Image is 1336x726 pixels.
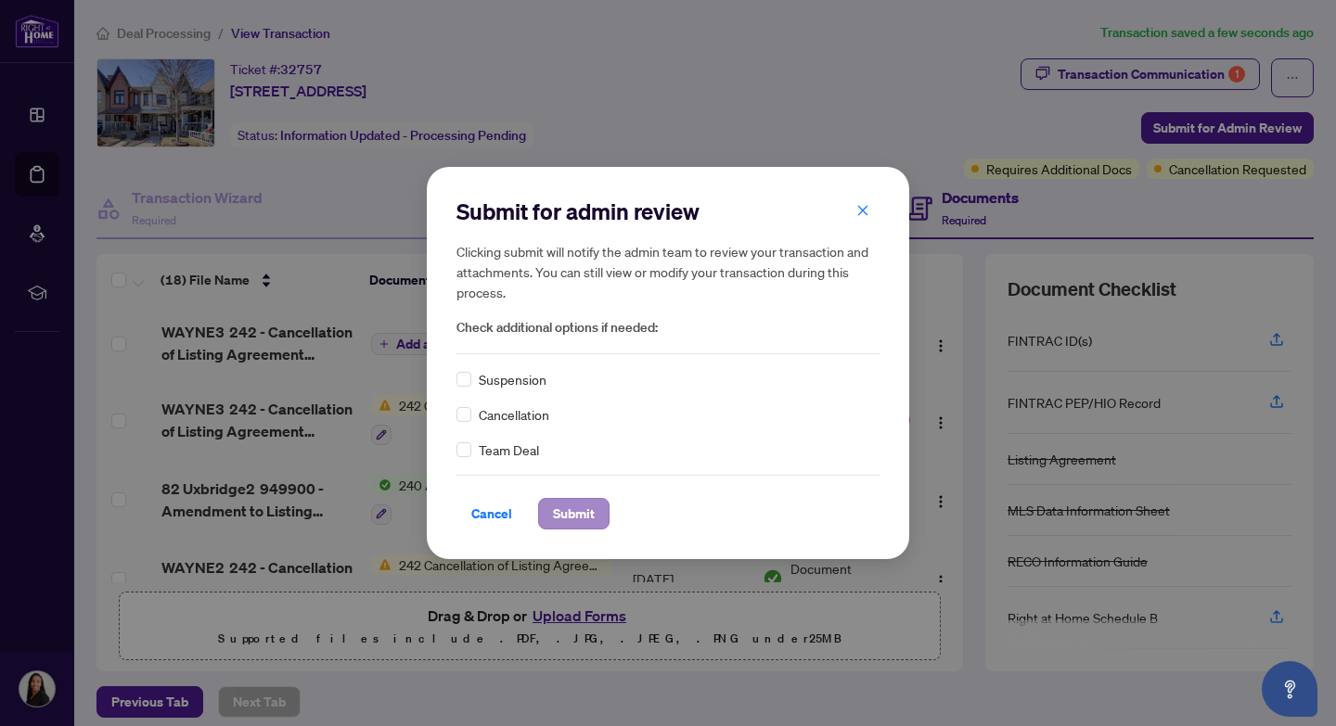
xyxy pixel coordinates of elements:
[538,498,610,529] button: Submit
[553,499,595,529] span: Submit
[479,404,549,425] span: Cancellation
[456,241,880,302] h5: Clicking submit will notify the admin team to review your transaction and attachments. You can st...
[479,439,539,460] span: Team Deal
[456,498,527,529] button: Cancel
[456,197,880,226] h2: Submit for admin review
[856,204,869,217] span: close
[471,499,512,529] span: Cancel
[479,369,546,389] span: Suspension
[1262,661,1317,717] button: Open asap
[456,317,880,338] span: Check additional options if needed:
